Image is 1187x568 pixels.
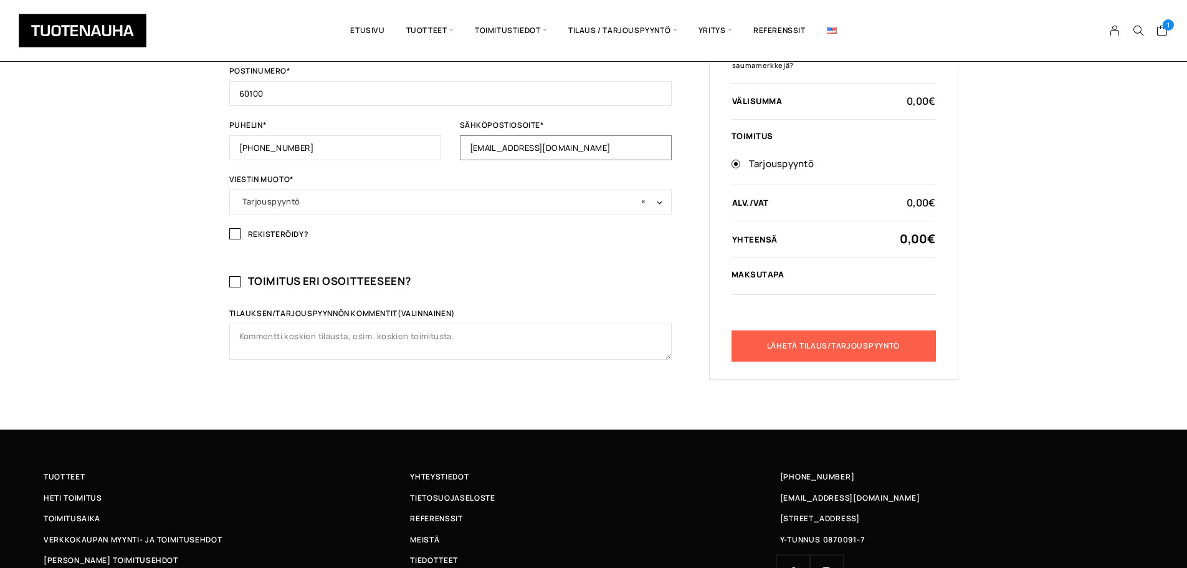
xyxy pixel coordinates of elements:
[44,512,410,525] a: Toimitusaika
[780,491,920,504] a: [EMAIL_ADDRESS][DOMAIN_NAME]
[229,276,241,287] input: Toimitus eri osoitteeseen?
[410,554,458,567] span: Tiedotteet
[928,196,935,209] span: €
[1163,19,1174,31] span: 1
[732,233,899,245] th: Yhteensä
[732,197,899,208] th: alv./VAT
[410,512,462,525] span: Referenssit
[19,14,146,47] img: Tuotenauha Oy
[229,190,672,214] span: Tarjouspyyntö
[928,94,935,108] span: €
[229,310,672,324] label: Tilauksen/tarjouspyynnön kommentit
[900,231,935,247] bdi: 0,00
[410,554,776,567] a: Tiedotteet
[460,122,672,135] label: Sähköpostiosoite
[1103,25,1127,36] a: My Account
[732,95,899,107] th: Välisumma
[44,491,102,504] span: Heti toimitus
[44,533,222,546] span: Verkkokaupan myynti- ja toimitusehdot
[907,94,935,108] bdi: 0,00
[396,9,464,52] span: Tuotteet
[410,533,776,546] a: Meistä
[229,230,672,246] label: Rekisteröidy?
[229,176,672,190] label: Viestin muoto
[780,512,860,525] span: [STREET_ADDRESS]
[732,132,936,140] div: Toimitus
[44,533,410,546] a: Verkkokaupan myynti- ja toimitusehdot
[44,470,410,483] a: Tuotteet
[44,491,410,504] a: Heti toimitus
[688,9,743,52] span: Yritys
[229,228,241,239] input: Rekisteröidy?
[1156,24,1168,39] a: Cart
[743,9,816,52] a: Referenssit
[410,470,469,483] span: Yhteystiedot
[410,470,776,483] a: Yhteystiedot
[410,512,776,525] a: Referenssit
[780,533,865,546] span: Y-TUNNUS 0870091-7
[398,308,455,319] span: (valinnainen)
[749,156,936,173] label: Tarjouspyyntö
[229,274,672,288] h3: Toimitus eri osoitteeseen?
[464,9,558,52] span: Toimitustiedot
[827,27,837,34] img: English
[410,533,439,546] span: Meistä
[558,9,688,52] span: Tilaus / Tarjouspyyntö
[229,67,672,81] label: Postinumero
[410,491,776,504] a: Tietosuojaseloste
[229,122,441,135] label: Puhelin
[44,470,85,483] span: Tuotteet
[780,470,855,483] a: [PHONE_NUMBER]
[732,270,936,279] div: Maksutapa
[410,491,495,504] span: Tietosuojaseloste
[907,196,935,209] bdi: 0,00
[44,554,178,567] span: [PERSON_NAME] toimitusehdot
[732,330,936,362] button: Lähetä tilaus/tarjouspyyntö
[44,512,100,525] span: Toimitusaika
[927,231,935,247] span: €
[340,9,395,52] a: Etusivu
[641,193,646,210] span: ×
[242,193,659,210] span: Tarjouspyyntö
[44,554,410,567] a: [PERSON_NAME] toimitusehdot
[1127,25,1150,36] button: Search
